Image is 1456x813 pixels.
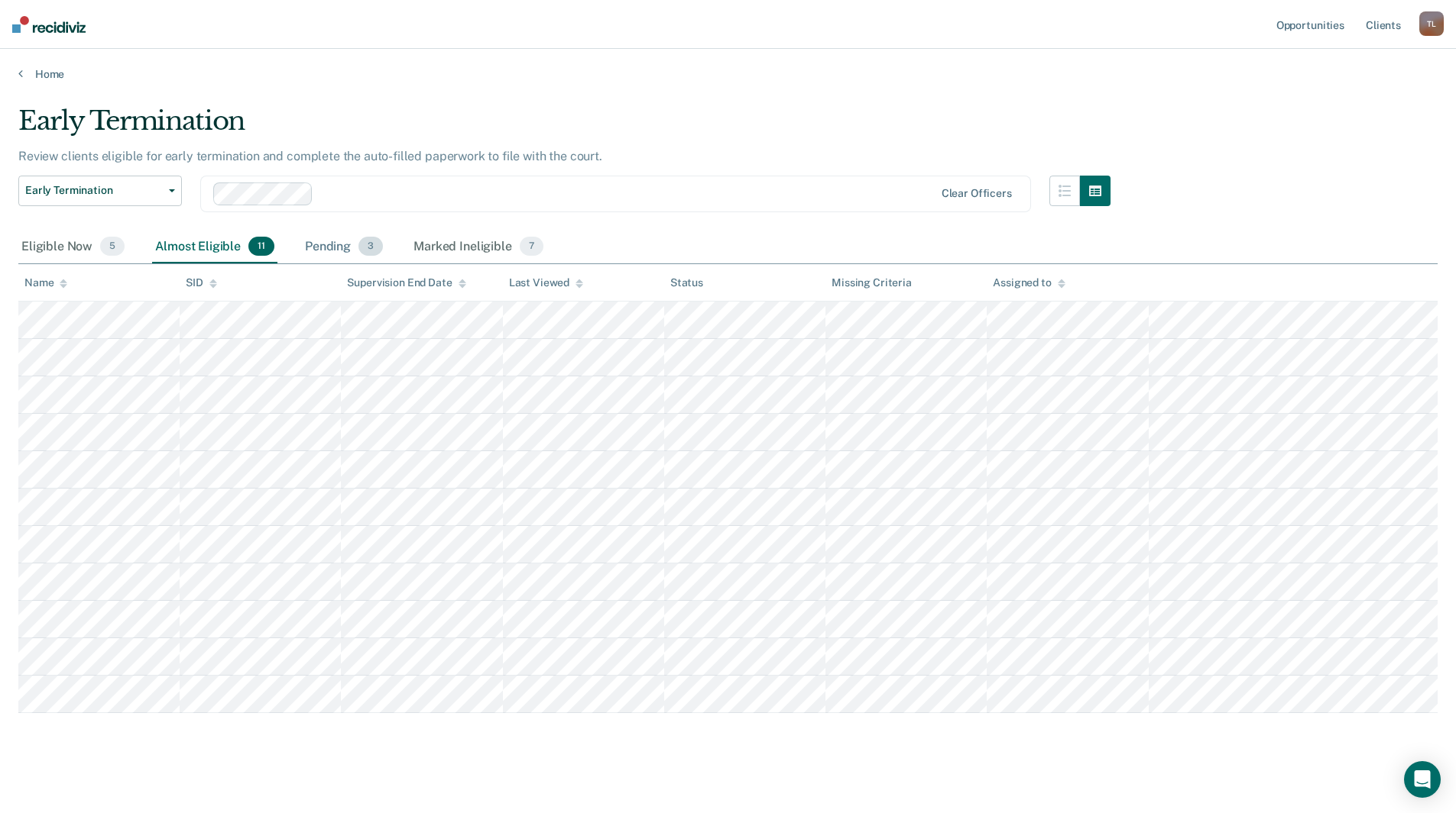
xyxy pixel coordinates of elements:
[1419,11,1444,36] div: T L
[186,276,217,289] div: SID
[520,237,543,256] span: 7
[18,149,602,163] p: Review clients eligible for early termination and complete the auto-filled paperwork to file with...
[248,237,274,256] span: 11
[25,184,163,197] span: Early Termination
[509,276,583,289] div: Last Viewed
[347,276,465,289] div: Supervision End Date
[18,105,1111,149] div: Early Termination
[1419,11,1444,36] button: TL
[358,237,383,256] span: 3
[152,231,277,264] div: Almost Eligible11
[302,231,386,264] div: Pending3
[18,176,182,206] button: Early Termination
[942,187,1012,200] div: Clear officers
[993,276,1065,289] div: Assigned to
[1404,761,1441,798] div: Open Intercom Messenger
[670,276,703,289] div: Status
[18,67,1438,81] a: Home
[100,237,125,256] span: 5
[832,276,912,289] div: Missing Criteria
[12,16,86,33] img: Recidiviz
[18,231,128,264] div: Eligible Now5
[24,276,67,289] div: Name
[410,231,546,264] div: Marked Ineligible7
